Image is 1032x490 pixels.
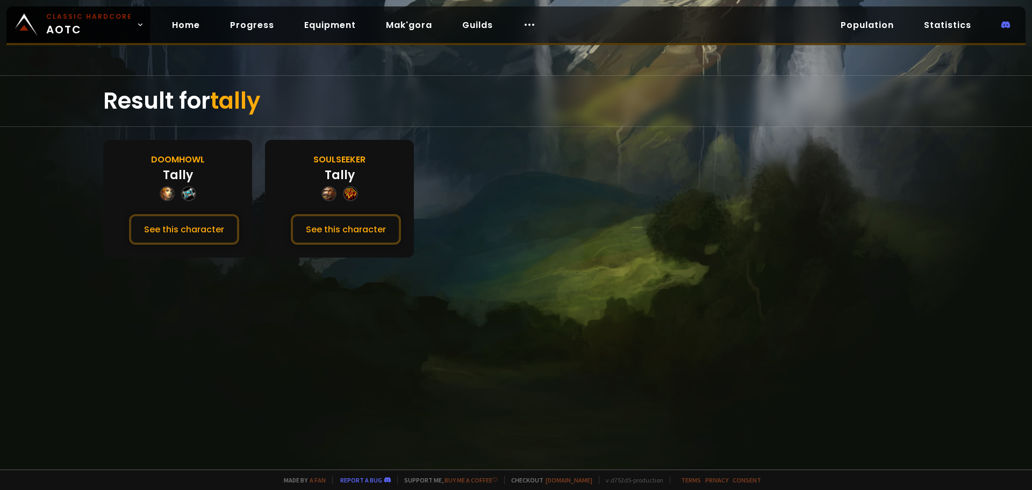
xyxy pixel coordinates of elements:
a: [DOMAIN_NAME] [546,476,592,484]
span: v. d752d5 - production [599,476,663,484]
span: tally [210,85,260,117]
a: Buy me a coffee [445,476,498,484]
a: Privacy [705,476,728,484]
a: Mak'gora [377,14,441,36]
a: Statistics [915,14,980,36]
a: Terms [681,476,701,484]
div: Doomhowl [151,153,205,166]
a: Equipment [296,14,364,36]
a: Consent [733,476,761,484]
button: See this character [129,214,239,245]
span: Made by [277,476,326,484]
button: See this character [291,214,401,245]
a: a fan [310,476,326,484]
a: Guilds [454,14,501,36]
div: Result for [103,76,929,126]
a: Home [163,14,209,36]
div: Tally [163,166,193,184]
span: Checkout [504,476,592,484]
div: Soulseeker [313,153,365,166]
span: AOTC [46,12,132,38]
div: Tally [325,166,355,184]
span: Support me, [397,476,498,484]
small: Classic Hardcore [46,12,132,22]
a: Report a bug [340,476,382,484]
a: Progress [221,14,283,36]
a: Classic HardcoreAOTC [6,6,150,43]
a: Population [832,14,902,36]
